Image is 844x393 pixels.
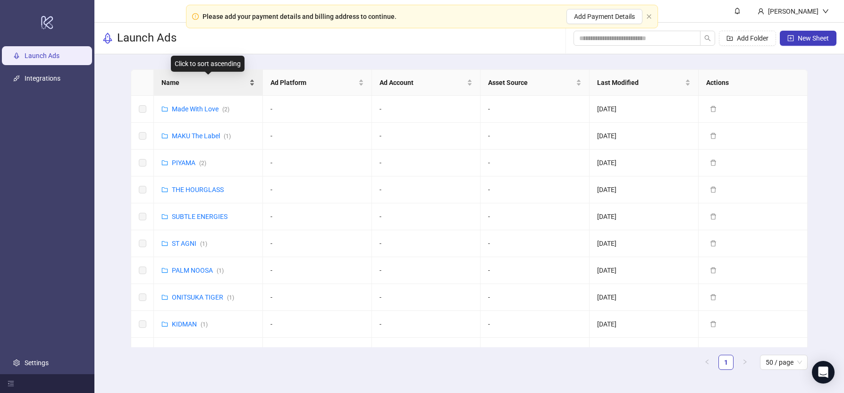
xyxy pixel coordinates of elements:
[161,186,168,193] span: folder
[270,77,356,88] span: Ad Platform
[172,186,224,193] a: THE HOURGLASS
[764,6,822,17] div: [PERSON_NAME]
[590,203,699,230] td: [DATE]
[161,133,168,139] span: folder
[481,338,590,374] td: -
[8,380,14,387] span: menu-fold
[719,355,733,369] a: 1
[590,150,699,176] td: [DATE]
[590,123,699,150] td: [DATE]
[481,150,590,176] td: -
[710,133,717,139] span: delete
[590,311,699,338] td: [DATE]
[710,321,717,327] span: delete
[481,70,590,96] th: Asset Source
[488,77,574,88] span: Asset Source
[481,230,590,257] td: -
[263,338,372,374] td: -
[200,241,207,247] span: ( 1 )
[161,294,168,301] span: folder
[372,257,481,284] td: -
[161,106,168,112] span: folder
[481,257,590,284] td: -
[699,70,808,96] th: Actions
[263,284,372,311] td: -
[161,77,247,88] span: Name
[161,159,168,166] span: folder
[710,106,717,112] span: delete
[372,96,481,123] td: -
[263,311,372,338] td: -
[172,240,207,247] a: ST AGNI(1)
[372,230,481,257] td: -
[372,123,481,150] td: -
[718,355,734,370] li: 1
[154,70,263,96] th: Name
[161,267,168,274] span: folder
[372,70,481,96] th: Ad Account
[102,33,113,44] span: rocket
[590,284,699,311] td: [DATE]
[263,257,372,284] td: -
[372,150,481,176] td: -
[161,240,168,247] span: folder
[780,31,836,46] button: New Sheet
[263,70,372,96] th: Ad Platform
[263,123,372,150] td: -
[217,268,224,274] span: ( 1 )
[734,8,741,14] span: bell
[224,133,231,140] span: ( 1 )
[590,96,699,123] td: [DATE]
[222,106,229,113] span: ( 2 )
[172,293,234,301] a: ONITSUKA TIGER(1)
[481,284,590,311] td: -
[646,14,652,20] button: close
[372,284,481,311] td: -
[646,14,652,19] span: close
[172,105,229,113] a: Made With Love(2)
[481,311,590,338] td: -
[742,359,748,365] span: right
[172,159,206,167] a: PIYAMA(2)
[704,359,710,365] span: left
[566,9,642,24] button: Add Payment Details
[787,35,794,42] span: plus-square
[199,160,206,167] span: ( 2 )
[171,56,245,72] div: Click to sort ascending
[760,355,808,370] div: Page Size
[172,132,231,140] a: MAKU The Label(1)
[481,96,590,123] td: -
[737,355,752,370] button: right
[590,230,699,257] td: [DATE]
[710,159,717,166] span: delete
[172,320,208,328] a: KIDMAN(1)
[372,338,481,374] td: -
[201,321,208,328] span: ( 1 )
[700,355,715,370] li: Previous Page
[380,77,465,88] span: Ad Account
[192,13,199,20] span: exclamation-circle
[203,11,397,22] div: Please add your payment details and billing address to continue.
[372,176,481,203] td: -
[710,186,717,193] span: delete
[710,267,717,274] span: delete
[481,203,590,230] td: -
[704,35,711,42] span: search
[481,176,590,203] td: -
[25,359,49,367] a: Settings
[710,240,717,247] span: delete
[263,96,372,123] td: -
[25,75,60,82] a: Integrations
[737,34,768,42] span: Add Folder
[737,355,752,370] li: Next Page
[798,34,829,42] span: New Sheet
[590,70,699,96] th: Last Modified
[710,213,717,220] span: delete
[263,230,372,257] td: -
[758,8,764,15] span: user
[590,338,699,374] td: [DATE]
[372,311,481,338] td: -
[597,77,683,88] span: Last Modified
[117,31,177,46] h3: Launch Ads
[822,8,829,15] span: down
